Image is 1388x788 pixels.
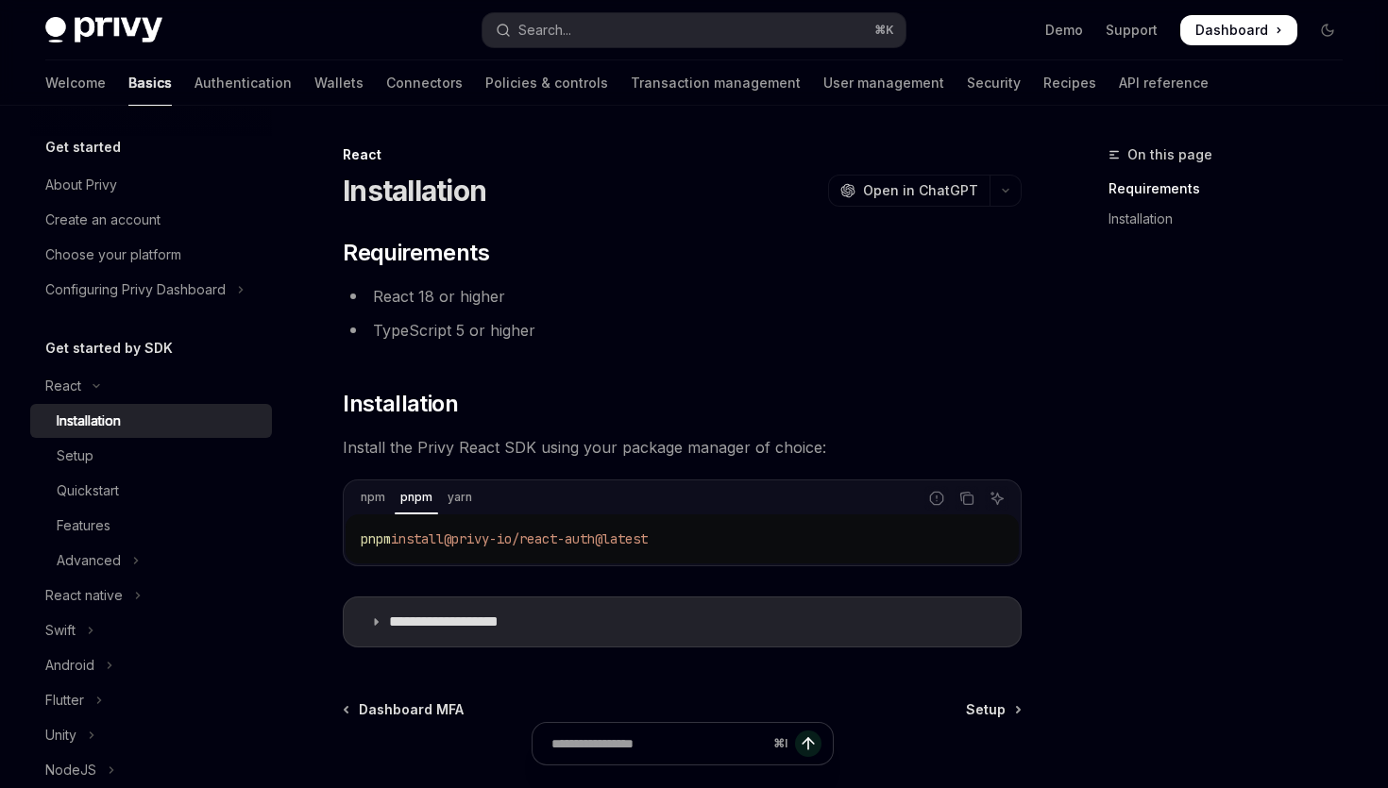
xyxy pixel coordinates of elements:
span: Dashboard MFA [359,700,464,719]
div: Flutter [45,689,84,712]
li: React 18 or higher [343,283,1022,310]
a: Setup [30,439,272,473]
button: Toggle Advanced section [30,544,272,578]
div: Create an account [45,209,161,231]
img: dark logo [45,17,162,43]
a: Policies & controls [485,60,608,106]
div: Configuring Privy Dashboard [45,278,226,301]
li: TypeScript 5 or higher [343,317,1022,344]
a: Create an account [30,203,272,237]
a: Recipes [1043,60,1096,106]
span: On this page [1127,143,1212,166]
span: @privy-io/react-auth@latest [444,530,648,547]
button: Toggle NodeJS section [30,753,272,787]
span: Install the Privy React SDK using your package manager of choice: [343,434,1022,461]
button: Report incorrect code [924,486,949,511]
div: About Privy [45,174,117,196]
span: pnpm [361,530,391,547]
div: React [45,375,81,397]
h5: Get started [45,136,121,159]
button: Copy the contents from the code block [955,486,979,511]
a: Choose your platform [30,238,272,272]
a: Dashboard [1180,15,1297,45]
div: Installation [57,410,121,432]
div: Quickstart [57,479,119,502]
div: Android [45,654,94,677]
h5: Get started by SDK [45,337,173,360]
a: Setup [966,700,1020,719]
div: Setup [57,444,93,467]
a: User management [823,60,944,106]
span: install [391,530,444,547]
a: Welcome [45,60,106,106]
a: Transaction management [631,60,801,106]
h1: Installation [343,174,486,208]
button: Toggle dark mode [1312,15,1343,45]
div: Search... [518,19,571,42]
div: NodeJS [45,759,96,781]
button: Toggle Swift section [30,613,272,647]
button: Toggle Configuring Privy Dashboard section [30,273,272,307]
span: Open in ChatGPT [863,181,978,200]
div: Choose your platform [45,243,181,266]
a: Quickstart [30,474,272,508]
div: Swift [45,619,76,642]
div: Advanced [57,549,121,572]
a: Dashboard MFA [345,700,464,719]
div: npm [355,486,391,509]
a: Wallets [314,60,364,106]
button: Toggle Unity section [30,718,272,752]
span: Dashboard [1195,21,1268,40]
a: Requirements [1109,174,1358,204]
span: Requirements [343,238,489,268]
div: React native [45,584,123,607]
span: Setup [966,700,1006,719]
div: Features [57,514,110,537]
a: Basics [128,60,172,106]
span: ⌘ K [874,23,894,38]
a: Authentication [195,60,292,106]
button: Toggle React section [30,369,272,403]
div: Unity [45,724,76,746]
button: Toggle Flutter section [30,683,272,717]
button: Send message [795,730,821,757]
a: Security [967,60,1021,106]
a: Features [30,509,272,543]
button: Open in ChatGPT [828,175,990,207]
a: About Privy [30,168,272,202]
a: Support [1106,21,1158,40]
a: Demo [1045,21,1083,40]
div: pnpm [395,486,438,509]
a: API reference [1119,60,1209,106]
a: Installation [30,404,272,438]
span: Installation [343,389,458,419]
button: Open search [482,13,905,47]
input: Ask a question... [551,723,766,764]
button: Toggle React native section [30,578,272,612]
div: yarn [442,486,478,509]
button: Ask AI [985,486,1009,511]
div: React [343,145,1022,164]
button: Toggle Android section [30,648,272,682]
a: Installation [1109,204,1358,234]
a: Connectors [386,60,463,106]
